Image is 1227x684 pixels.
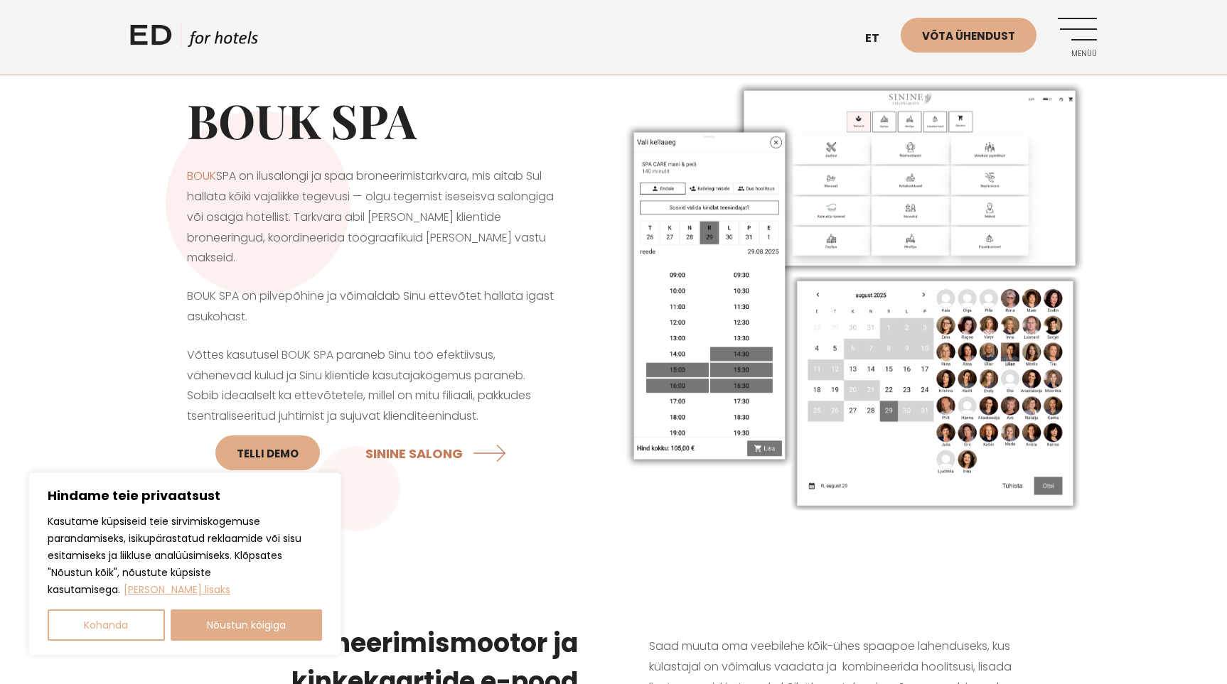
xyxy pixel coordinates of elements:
[187,166,557,268] p: SPA on ilusalongi ja spaa broneerimistarkvara, mis aitab Sul hallata kõiki vajalikke tegevusi — o...
[613,71,1097,517] img: ilusalongi ja spaa broneerimistarkvara
[1058,18,1097,57] a: Menüü
[187,345,557,479] p: Võttes kasutusel BOUK SPA paraneb Sinu töö efektiivsus, vähenevad kulud ja Sinu klientide kasutaj...
[365,434,513,472] a: SININE SALONG
[187,92,557,148] h1: BOUK SPA
[48,487,322,504] p: Hindame teie privaatsust
[187,168,216,184] a: BOUK
[48,609,165,641] button: Kohanda
[1058,50,1097,58] span: Menüü
[187,286,557,327] p: BOUK SPA on pilvepõhine ja võimaldab Sinu ettevõtet hallata igast asukohast.
[123,582,231,597] a: Loe lisaks
[48,513,322,598] p: Kasutame küpsiseid teie sirvimiskogemuse parandamiseks, isikupärastatud reklaamide või sisu esita...
[130,21,258,57] a: ED HOTELS
[215,435,320,470] a: Telli DEMO
[171,609,323,641] button: Nõustun kõigiga
[901,18,1036,53] a: Võta ühendust
[858,21,901,56] a: et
